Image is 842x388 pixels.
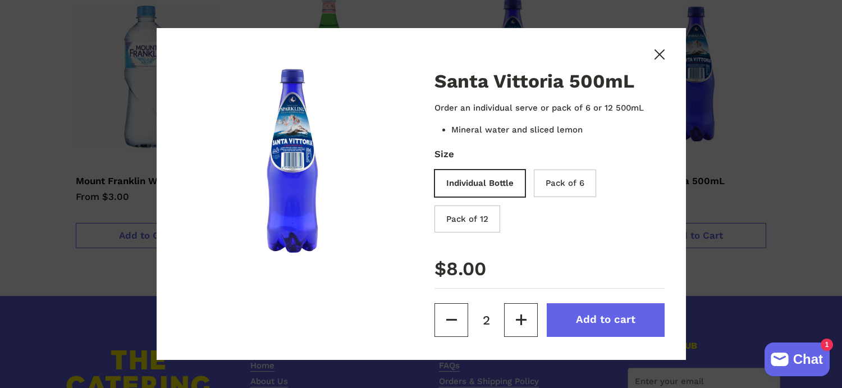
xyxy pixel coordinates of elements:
span: Size [434,147,665,161]
label: Pack of 12 [434,206,500,233]
label: Individual Bottle [434,170,525,197]
span: Add to cart [576,313,635,326]
inbox-online-store-chat: Shopify online store chat [761,343,833,379]
b: Order an individual serve or pack of 6 or 12 500mL [434,103,644,113]
button: Decrease quantity [434,303,468,337]
li: Mineral water and sliced lemon [451,124,665,136]
img: Santa Vittoria 500mL [177,49,408,280]
span: $8.00 [434,255,486,283]
span: Delivery Information [434,348,665,382]
h1: Santa Vittoria 500mL [434,72,665,91]
button: Increase quantity [504,303,538,337]
label: Pack of 6 [534,170,596,197]
button: Add to cart [547,303,665,337]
